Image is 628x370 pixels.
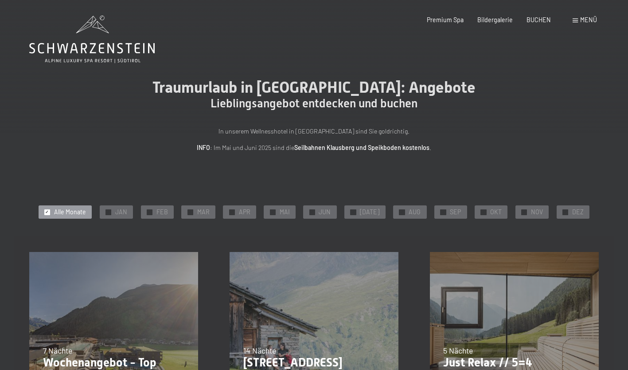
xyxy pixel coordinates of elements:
span: ✓ [45,209,49,215]
strong: INFO [197,144,210,151]
span: DEZ [572,208,584,216]
span: SEP [450,208,461,216]
span: Alle Monate [54,208,86,216]
span: Lieblingsangebot entdecken und buchen [211,97,417,110]
span: ✓ [310,209,314,215]
span: FEB [156,208,168,216]
a: BUCHEN [527,16,551,24]
a: Premium Spa [427,16,464,24]
span: Menü [580,16,597,24]
span: 5 Nächte [443,346,473,355]
span: JUN [319,208,331,216]
span: AUG [409,208,421,216]
span: NOV [531,208,543,216]
span: 7 Nächte [43,346,72,355]
span: 14 Nächte [243,346,276,355]
span: ✓ [351,209,355,215]
strong: Seilbahnen Klausberg und Speikboden kostenlos [294,144,429,151]
span: ✓ [482,209,485,215]
span: ✓ [106,209,110,215]
span: ✓ [523,209,526,215]
span: ✓ [441,209,445,215]
p: [STREET_ADDRESS] [243,356,385,370]
span: ✓ [188,209,192,215]
span: ✓ [400,209,404,215]
span: [DATE] [360,208,379,216]
p: In unserem Wellnesshotel in [GEOGRAPHIC_DATA] sind Sie goldrichtig. [119,126,509,137]
span: Traumurlaub in [GEOGRAPHIC_DATA]: Angebote [152,78,476,96]
span: JAN [115,208,127,216]
a: Bildergalerie [477,16,513,24]
span: OKT [490,208,502,216]
span: ✓ [148,209,151,215]
span: MAR [197,208,210,216]
span: ✓ [564,209,567,215]
p: : Im Mai und Juni 2025 sind die . [119,143,509,153]
p: Just Relax // 5=4 [443,356,585,370]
